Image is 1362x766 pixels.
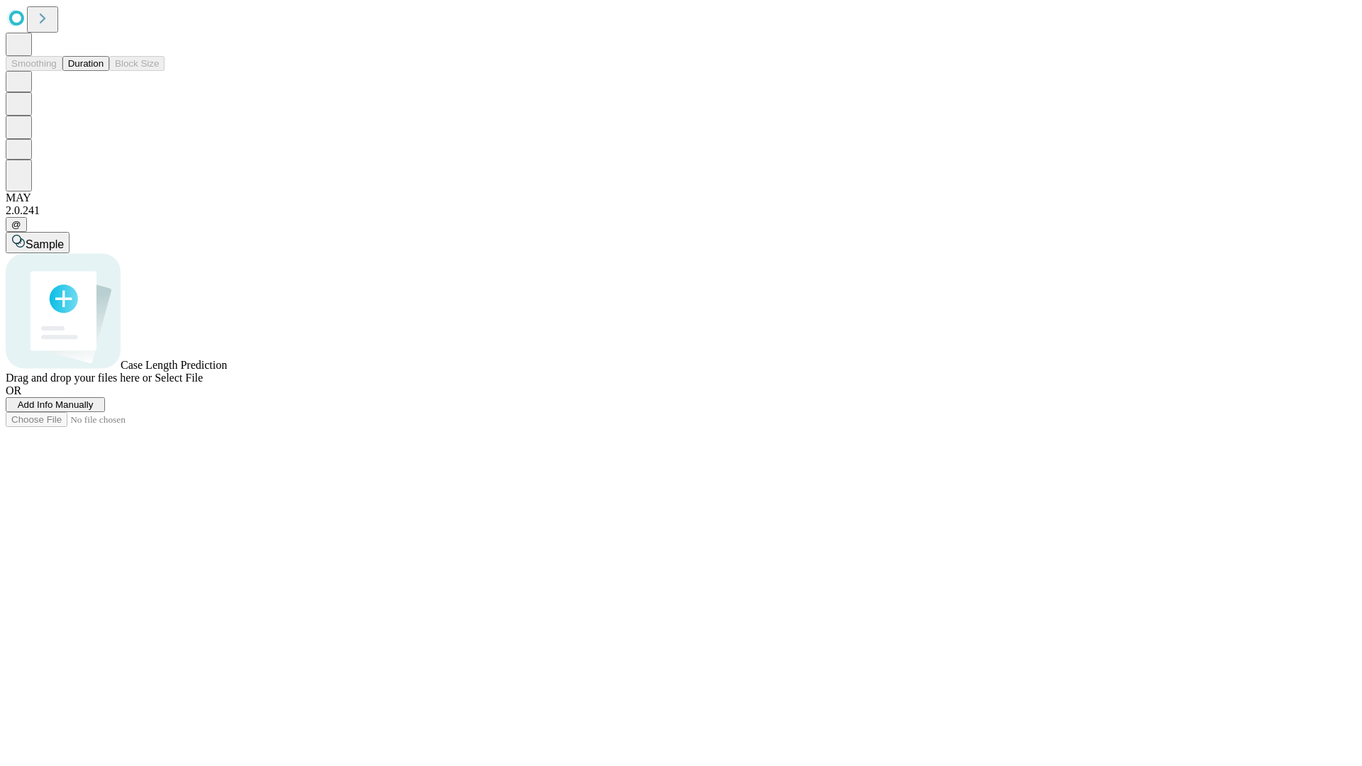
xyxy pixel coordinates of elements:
[6,384,21,396] span: OR
[6,191,1356,204] div: MAY
[62,56,109,71] button: Duration
[26,238,64,250] span: Sample
[6,372,152,384] span: Drag and drop your files here or
[6,397,105,412] button: Add Info Manually
[121,359,227,371] span: Case Length Prediction
[18,399,94,410] span: Add Info Manually
[11,219,21,230] span: @
[109,56,165,71] button: Block Size
[155,372,203,384] span: Select File
[6,56,62,71] button: Smoothing
[6,217,27,232] button: @
[6,204,1356,217] div: 2.0.241
[6,232,70,253] button: Sample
